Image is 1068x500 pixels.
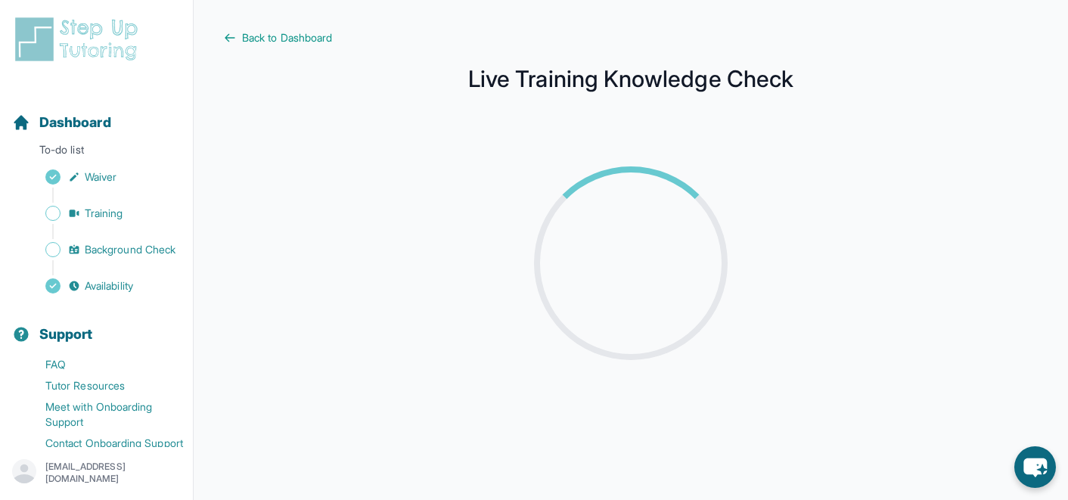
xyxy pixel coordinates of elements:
span: Availability [85,278,133,293]
a: Meet with Onboarding Support [12,396,193,433]
span: Training [85,206,123,221]
a: Contact Onboarding Support [12,433,193,454]
span: Waiver [85,169,116,185]
a: Waiver [12,166,193,188]
button: Support [6,300,187,351]
a: Dashboard [12,112,111,133]
span: Background Check [85,242,175,257]
a: Training [12,203,193,224]
span: Dashboard [39,112,111,133]
span: Support [39,324,93,345]
p: To-do list [6,142,187,163]
button: [EMAIL_ADDRESS][DOMAIN_NAME] [12,459,181,486]
a: Availability [12,275,193,297]
a: Back to Dashboard [224,30,1038,45]
a: FAQ [12,354,193,375]
a: Background Check [12,239,193,260]
button: chat-button [1014,446,1056,488]
a: Tutor Resources [12,375,193,396]
p: [EMAIL_ADDRESS][DOMAIN_NAME] [45,461,181,485]
button: Dashboard [6,88,187,139]
span: Back to Dashboard [242,30,332,45]
h1: Live Training Knowledge Check [224,70,1038,88]
img: logo [12,15,147,64]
